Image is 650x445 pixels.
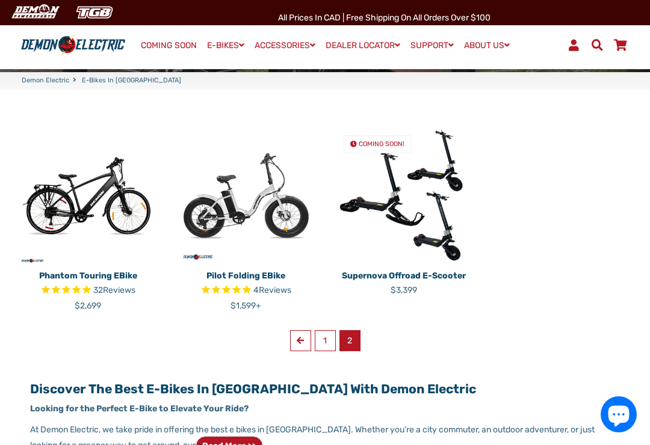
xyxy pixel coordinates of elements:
[82,76,181,86] span: E-Bikes in [GEOGRAPHIC_DATA]
[30,404,249,414] strong: Looking for the Perfect E-Bike to Elevate Your Ride?
[18,265,158,312] a: Phantom Touring eBike Rated 4.8 out of 5 stars 32 reviews $2,699
[176,284,317,298] span: Rated 5.0 out of 5 stars 4 reviews
[137,37,201,54] a: COMING SOON
[30,381,619,396] h2: Discover the Best E-Bikes in [GEOGRAPHIC_DATA] with Demon Electric
[253,285,291,295] span: 4 reviews
[176,126,317,266] img: Pilot Folding eBike - Demon Electric
[315,330,336,351] a: 1
[231,301,261,311] span: $1,599+
[334,126,474,266] img: Supernova Offroad E-Scooter
[176,269,317,282] p: Pilot Folding eBike
[406,37,458,54] a: SUPPORT
[103,285,135,295] span: Reviews
[359,140,404,148] span: COMING SOON!
[339,330,361,351] span: 2
[22,76,69,86] a: Demon Electric
[334,126,474,266] a: Supernova Offroad E-Scooter COMING SOON!
[75,301,101,311] span: $2,699
[93,285,135,295] span: 32 reviews
[321,37,404,54] a: DEALER LOCATOR
[391,285,417,295] span: $3,399
[259,285,291,295] span: Reviews
[250,37,320,54] a: ACCESSORIES
[334,265,474,296] a: Supernova Offroad E-Scooter $3,399
[18,284,158,298] span: Rated 4.8 out of 5 stars 32 reviews
[460,37,514,54] a: ABOUT US
[597,396,640,435] inbox-online-store-chat: Shopify online store chat
[176,265,317,312] a: Pilot Folding eBike Rated 5.0 out of 5 stars 4 reviews $1,599+
[334,269,474,282] p: Supernova Offroad E-Scooter
[18,269,158,282] p: Phantom Touring eBike
[18,34,128,56] img: Demon Electric logo
[6,2,64,22] img: Demon Electric
[203,37,249,54] a: E-BIKES
[18,126,158,266] img: Phantom Touring eBike - Demon Electric
[278,13,491,23] span: All Prices in CAD | Free shipping on all orders over $100
[70,2,119,22] img: TGB Canada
